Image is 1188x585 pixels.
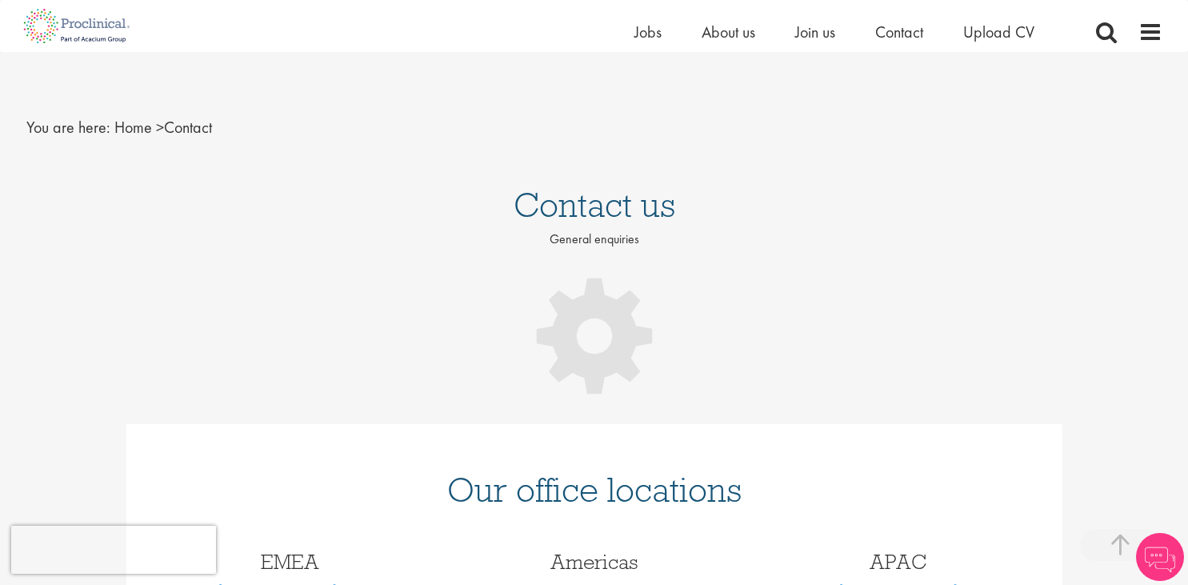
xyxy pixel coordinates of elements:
h3: Americas [454,551,734,572]
h3: APAC [758,551,1038,572]
a: Jobs [634,22,662,42]
img: Chatbot [1136,533,1184,581]
a: Join us [795,22,835,42]
span: > [156,117,164,138]
a: About us [702,22,755,42]
h3: EMEA [150,551,430,572]
a: Upload CV [963,22,1034,42]
iframe: reCAPTCHA [11,526,216,574]
a: Contact [875,22,923,42]
span: Contact [114,117,212,138]
span: You are here: [26,117,110,138]
a: breadcrumb link to Home [114,117,152,138]
h1: Our office locations [150,472,1038,507]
